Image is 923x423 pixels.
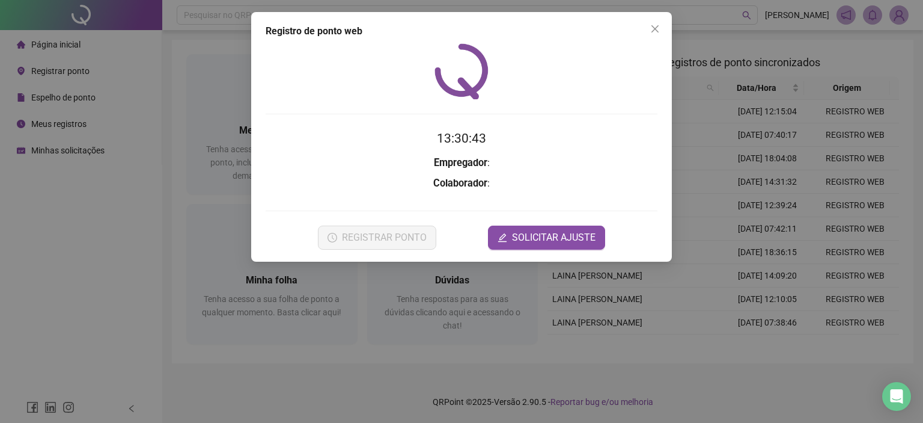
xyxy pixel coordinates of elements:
[266,24,657,39] div: Registro de ponto web
[266,176,657,191] h3: :
[488,226,605,250] button: editSOLICITAR AJUSTE
[650,24,660,34] span: close
[266,155,657,171] h3: :
[437,131,486,146] time: 13:30:43
[433,178,487,189] strong: Colaborador
[434,43,489,99] img: QRPoint
[882,382,911,411] div: Open Intercom Messenger
[434,157,487,168] strong: Empregador
[318,226,436,250] button: REGISTRAR PONTO
[512,230,596,245] span: SOLICITAR AJUSTE
[645,19,665,39] button: Close
[498,233,507,242] span: edit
